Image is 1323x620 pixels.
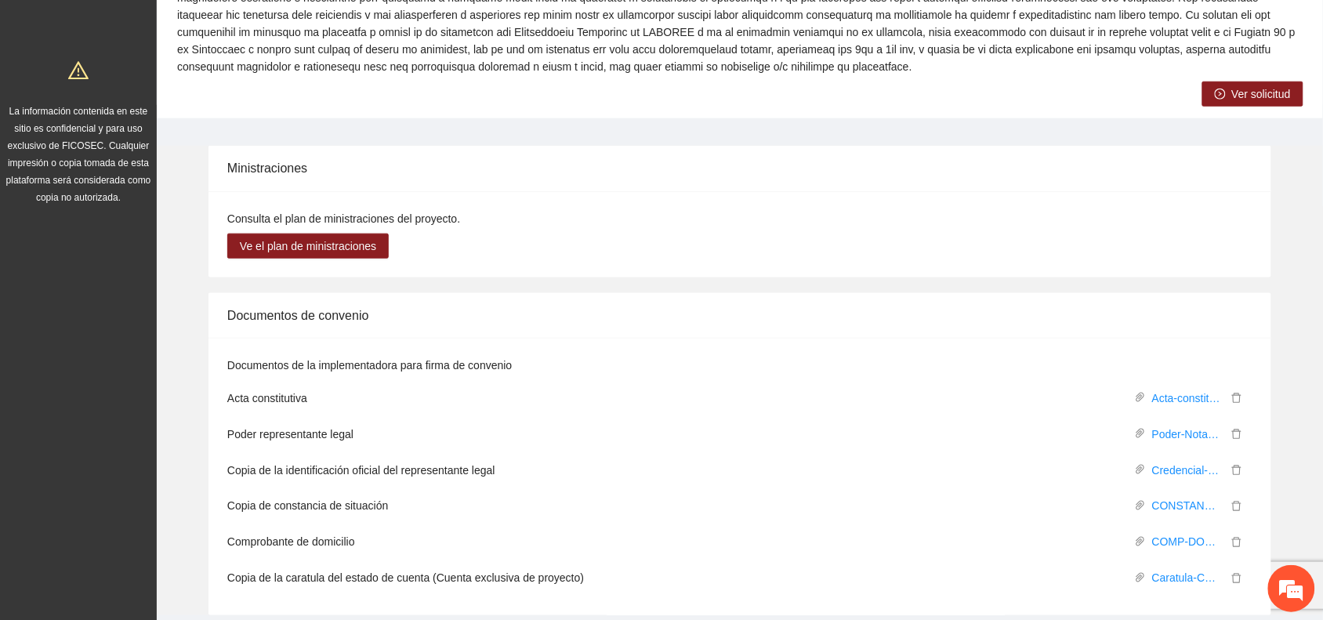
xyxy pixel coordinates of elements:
span: Ver solicitud [1232,85,1291,103]
span: delete [1228,537,1245,548]
li: Copia de constancia de situación [227,488,1252,524]
span: paper-clip [1135,572,1146,583]
span: delete [1228,429,1245,440]
a: Caratula-Cuenta-Bancaria-exclusiva-FICOSEC.pdf [1146,570,1227,587]
button: delete [1227,534,1246,551]
li: Copia de la identificación oficial del representante legal [227,452,1252,488]
span: delete [1228,501,1245,512]
li: Poder representante legal [227,416,1252,452]
div: Documentos de convenio [227,293,1252,338]
span: La información contenida en este sitio es confidencial y para uso exclusivo de FICOSEC. Cualquier... [6,106,151,203]
label: Documentos de la implementadora para firma de convenio [227,357,512,374]
span: paper-clip [1135,500,1146,511]
span: paper-clip [1135,428,1146,439]
button: delete [1227,390,1246,407]
a: Credencial-Representante-Legal.pdf [1146,462,1227,479]
span: delete [1228,573,1245,584]
span: delete [1228,393,1245,404]
span: right-circle [1215,89,1226,101]
div: Ministraciones [227,146,1252,190]
span: paper-clip [1135,536,1146,547]
span: paper-clip [1135,392,1146,403]
button: Ve el plan de ministraciones [227,234,389,259]
button: delete [1227,462,1246,479]
button: delete [1227,570,1246,587]
button: delete [1227,498,1246,515]
span: Ve el plan de ministraciones [240,237,376,255]
button: delete [1227,426,1246,443]
span: paper-clip [1135,464,1146,475]
span: warning [68,60,89,81]
a: COMP-DOMICILIO.pdf [1146,534,1227,551]
button: right-circleVer solicitud [1202,82,1303,107]
span: Consulta el plan de ministraciones del proyecto. [227,212,460,225]
a: Ve el plan de ministraciones [227,240,389,252]
a: Acta-constitutiva.pdf [1146,390,1227,407]
a: CONSTANCIA-SITUACION-FICAL.pdf [1146,498,1227,515]
li: Copia de la caratula del estado de cuenta (Cuenta exclusiva de proyecto) [227,560,1252,596]
li: Comprobante de domicilio [227,524,1252,560]
a: Poder-Notarial-Represntante-Legal.pdf [1146,426,1227,443]
li: Acta constitutiva [227,380,1252,416]
span: delete [1228,465,1245,476]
